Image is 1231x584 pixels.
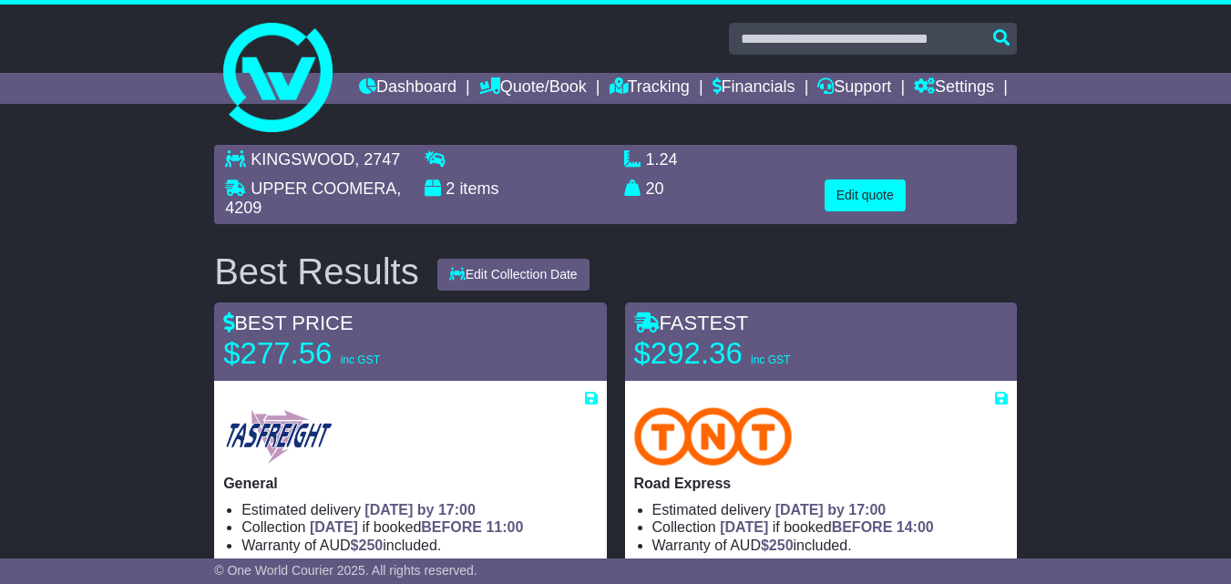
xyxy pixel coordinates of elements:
[914,73,994,104] a: Settings
[652,501,1008,518] li: Estimated delivery
[720,519,933,535] span: if booked
[646,179,664,198] span: 20
[251,150,354,169] span: KINGSWOOD
[310,519,358,535] span: [DATE]
[832,519,893,535] span: BEFORE
[251,179,396,198] span: UPPER COOMERA
[364,502,476,517] span: [DATE] by 17:00
[751,353,790,366] span: inc GST
[354,150,400,169] span: , 2747
[223,312,353,334] span: BEST PRICE
[459,179,498,198] span: items
[241,501,597,518] li: Estimated delivery
[241,537,597,554] li: Warranty of AUD included.
[652,537,1008,554] li: Warranty of AUD included.
[359,538,384,553] span: 250
[359,73,456,104] a: Dashboard
[479,73,587,104] a: Quote/Book
[652,518,1008,536] li: Collection
[223,475,597,492] p: General
[241,518,597,536] li: Collection
[817,73,891,104] a: Support
[205,251,428,292] div: Best Results
[223,407,333,466] img: Tasfreight: General
[351,538,384,553] span: $
[437,259,590,291] button: Edit Collection Date
[310,519,523,535] span: if booked
[646,150,678,169] span: 1.24
[421,519,482,535] span: BEFORE
[775,502,887,517] span: [DATE] by 17:00
[713,73,795,104] a: Financials
[223,335,451,372] p: $277.56
[634,407,793,466] img: TNT Domestic: Road Express
[761,538,794,553] span: $
[214,563,477,578] span: © One World Courier 2025. All rights reserved.
[486,519,523,535] span: 11:00
[720,519,768,535] span: [DATE]
[446,179,455,198] span: 2
[769,538,794,553] span: 250
[634,312,749,334] span: FASTEST
[610,73,690,104] a: Tracking
[341,353,380,366] span: inc GST
[225,179,401,218] span: , 4209
[634,335,862,372] p: $292.36
[634,475,1008,492] p: Road Express
[897,519,934,535] span: 14:00
[825,179,906,211] button: Edit quote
